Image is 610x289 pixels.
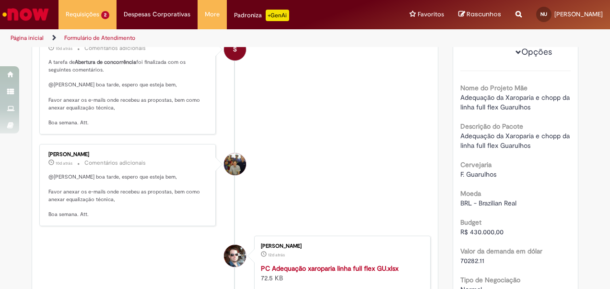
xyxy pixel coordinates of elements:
[266,10,289,21] p: +GenAi
[554,10,603,18] span: [PERSON_NAME]
[64,34,135,42] a: Formulário de Atendimento
[75,59,136,66] b: Abertura de concorrência
[460,228,504,236] span: R$ 430.000,00
[460,218,481,227] b: Budget
[66,10,99,19] span: Requisições
[233,38,237,61] span: S
[467,10,501,19] span: Rascunhos
[224,38,246,60] div: System
[7,29,399,47] ul: Trilhas de página
[460,189,481,198] b: Moeda
[234,10,289,21] div: Padroniza
[261,264,399,273] a: PC Adequação xaroparia linha full flex GU.xlsx
[268,252,285,258] span: 12d atrás
[56,46,72,51] span: 10d atrás
[224,153,246,175] div: Lucas Xavier De Oliveira
[460,160,492,169] b: Cervejaria
[48,152,208,157] div: [PERSON_NAME]
[11,34,44,42] a: Página inicial
[1,5,50,24] img: ServiceNow
[101,11,109,19] span: 2
[460,122,523,131] b: Descrição do Pacote
[458,10,501,19] a: Rascunhos
[460,170,496,179] span: F. Guarulhos
[460,247,542,255] b: Valor da demanda em dólar
[48,59,208,126] p: A tarefa de foi finalizada com os seguintes comentários. @[PERSON_NAME] boa tarde, espero que est...
[224,245,246,267] div: Marcelo Lobato Vasconcelos
[418,10,444,19] span: Favoritos
[84,159,146,167] small: Comentários adicionais
[460,84,528,92] b: Nome do Projeto Mãe
[460,132,572,150] span: Adequação da Xaroparia e chopp da linha full flex Guarulhos
[124,10,190,19] span: Despesas Corporativas
[261,264,421,283] div: 72.5 KB
[540,11,547,17] span: NU
[56,46,72,51] time: 17/08/2025 17:01:21
[460,93,572,111] span: Adequação da Xaroparia e chopp da linha full flex Guarulhos
[56,160,72,166] span: 10d atrás
[261,243,421,249] div: [PERSON_NAME]
[56,160,72,166] time: 17/08/2025 17:01:20
[460,199,516,207] span: BRL - Brazilian Real
[460,256,484,265] span: 70282.11
[84,44,146,52] small: Comentários adicionais
[48,173,208,218] p: @[PERSON_NAME] boa tarde, espero que esteja bem, Favor anexar os e-mails onde recebeu as proposta...
[268,252,285,258] time: 15/08/2025 16:11:30
[205,10,220,19] span: More
[460,276,520,284] b: Tipo de Negociação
